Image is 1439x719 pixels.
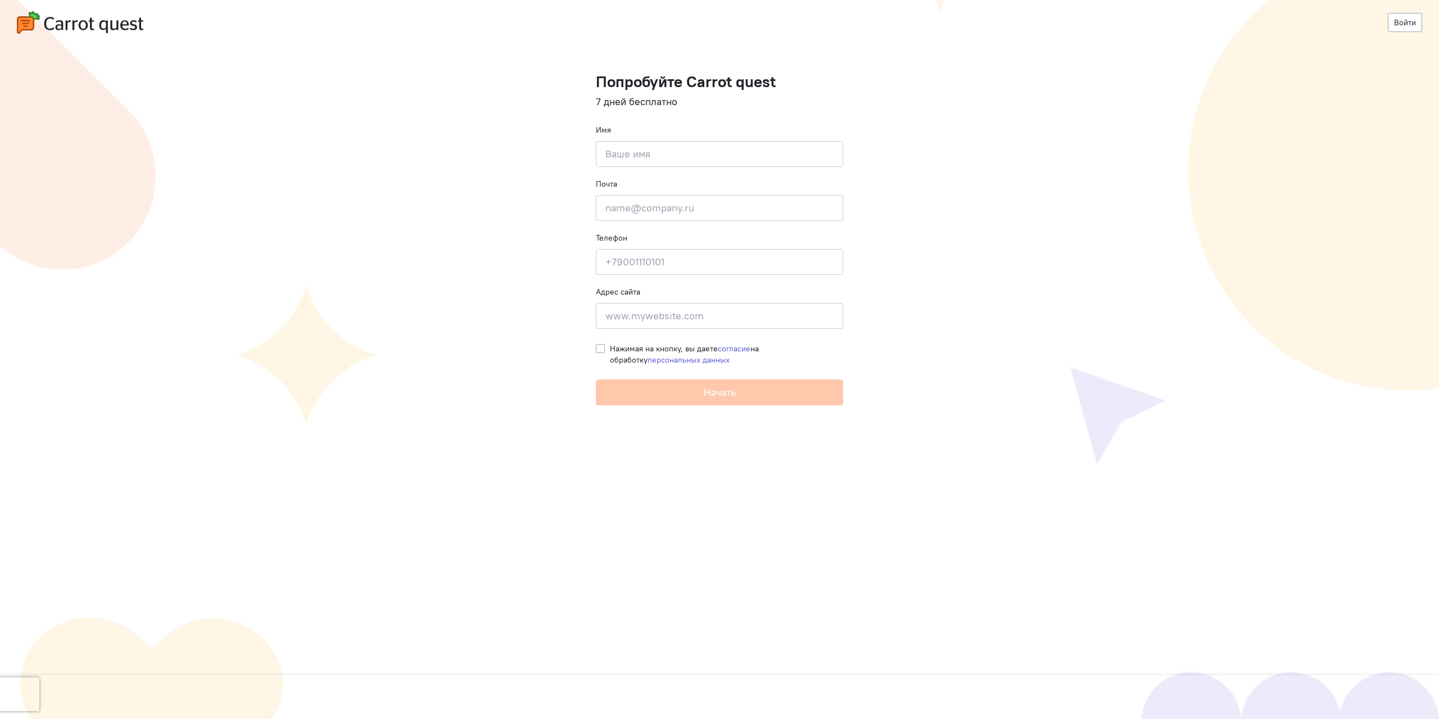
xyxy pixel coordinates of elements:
[17,11,143,34] img: carrot-quest-logo.svg
[596,286,640,297] label: Адрес сайта
[610,343,759,365] span: Нажимая на кнопку, вы даете на обработку
[596,249,843,275] input: +79001110101
[596,178,617,189] label: Почта
[596,303,843,329] input: www.mywebsite.com
[596,96,843,107] h4: 7 дней бесплатно
[596,73,843,91] h1: Попробуйте Carrot quest
[718,343,750,354] a: согласие
[596,195,843,221] input: name@company.ru
[596,124,611,135] label: Имя
[1388,13,1422,32] a: Войти
[648,355,730,365] a: персональных данных
[596,141,843,167] input: Ваше имя
[596,232,627,243] label: Телефон
[596,379,843,405] button: Начать
[704,386,736,399] span: Начать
